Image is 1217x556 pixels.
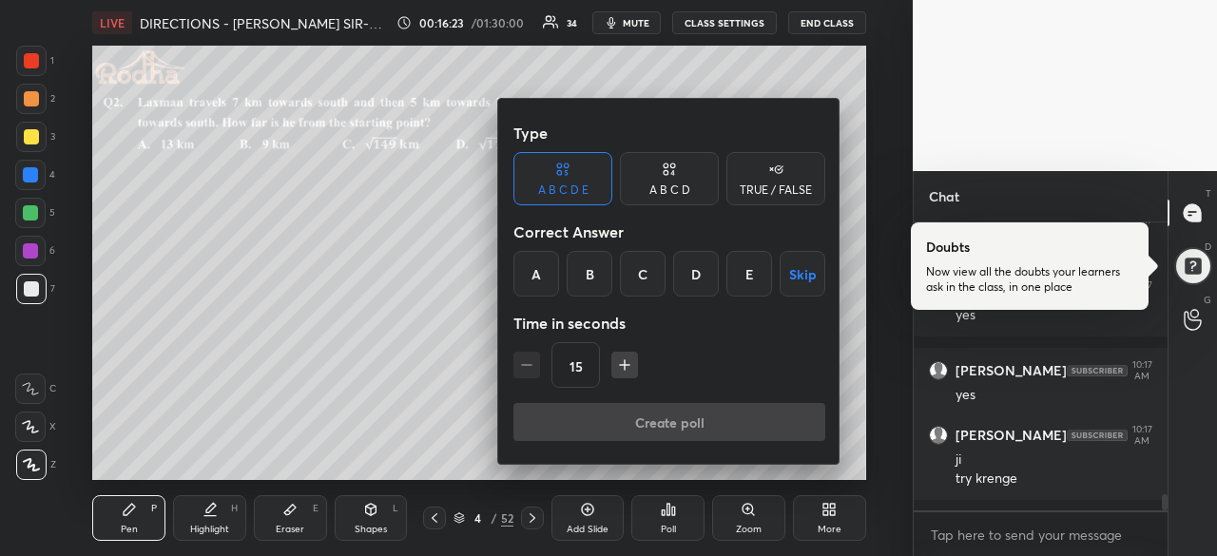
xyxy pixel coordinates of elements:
[780,251,825,297] button: Skip
[513,251,559,297] div: A
[513,213,825,251] div: Correct Answer
[649,184,690,196] div: A B C D
[513,114,825,152] div: Type
[620,251,666,297] div: C
[513,304,825,342] div: Time in seconds
[673,251,719,297] div: D
[740,184,812,196] div: TRUE / FALSE
[538,184,589,196] div: A B C D E
[726,251,772,297] div: E
[567,251,612,297] div: B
